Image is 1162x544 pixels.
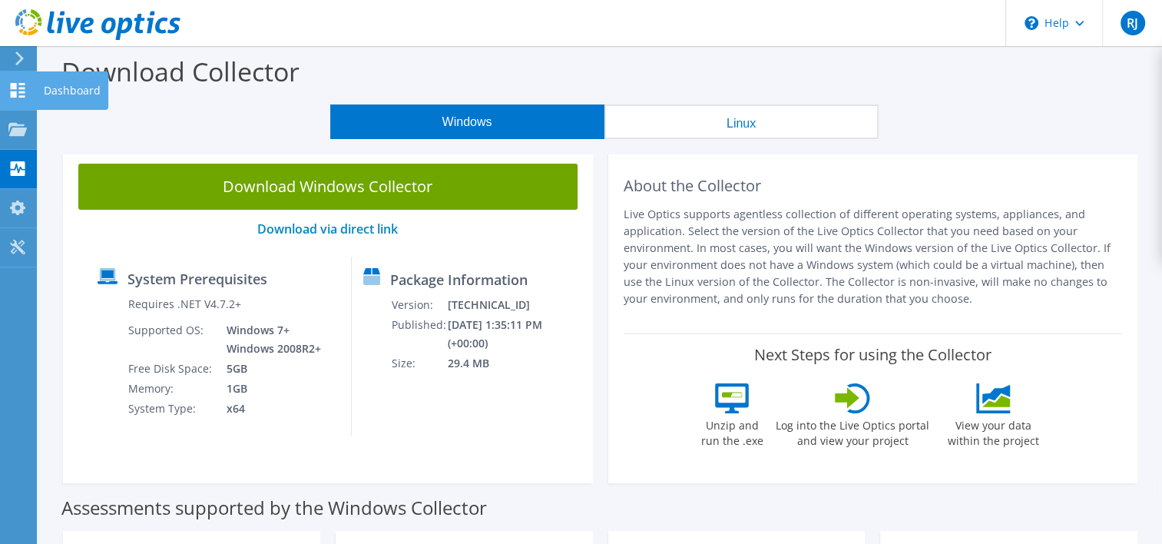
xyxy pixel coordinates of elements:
td: 5GB [215,359,324,379]
td: Windows 7+ Windows 2008R2+ [215,320,324,359]
button: Linux [604,104,879,139]
p: Live Optics supports agentless collection of different operating systems, appliances, and applica... [624,206,1123,307]
label: Assessments supported by the Windows Collector [61,500,487,516]
label: Log into the Live Optics portal and view your project [775,413,930,449]
a: Download Windows Collector [78,164,578,210]
label: View your data within the project [938,413,1048,449]
label: System Prerequisites [127,271,267,287]
label: Requires .NET V4.7.2+ [128,297,241,312]
td: Size: [391,353,447,373]
td: Free Disk Space: [127,359,215,379]
td: System Type: [127,399,215,419]
label: Download Collector [61,54,300,89]
td: Published: [391,315,447,353]
td: 29.4 MB [447,353,585,373]
label: Package Information [390,272,528,287]
div: Dashboard [36,71,108,110]
td: [TECHNICAL_ID] [447,295,585,315]
td: Version: [391,295,447,315]
label: Next Steps for using the Collector [754,346,992,364]
td: 1GB [215,379,324,399]
td: [DATE] 1:35:11 PM (+00:00) [447,315,585,353]
h2: About the Collector [624,177,1123,195]
label: Unzip and run the .exe [697,413,767,449]
span: RJ [1121,11,1145,35]
svg: \n [1025,16,1038,30]
td: Supported OS: [127,320,215,359]
td: Memory: [127,379,215,399]
td: x64 [215,399,324,419]
button: Windows [330,104,604,139]
a: Download via direct link [257,221,398,237]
